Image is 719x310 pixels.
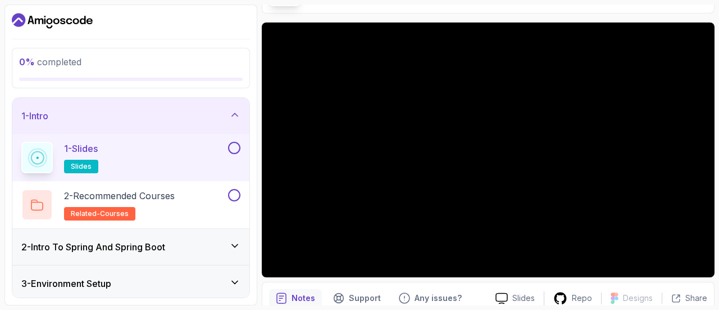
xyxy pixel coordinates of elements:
[326,289,388,307] button: Support button
[349,293,381,304] p: Support
[662,293,707,304] button: Share
[12,98,249,134] button: 1-Intro
[12,266,249,302] button: 3-Environment Setup
[21,142,240,173] button: 1-Slidesslides
[572,293,592,304] p: Repo
[12,12,93,30] a: Dashboard
[21,240,165,254] h3: 2 - Intro To Spring And Spring Boot
[292,293,315,304] p: Notes
[486,293,544,304] a: Slides
[21,277,111,290] h3: 3 - Environment Setup
[544,291,601,305] a: Repo
[415,293,462,304] p: Any issues?
[685,293,707,304] p: Share
[21,189,240,221] button: 2-Recommended Coursesrelated-courses
[512,293,535,304] p: Slides
[64,189,175,203] p: 2 - Recommended Courses
[19,56,81,68] span: completed
[623,293,653,304] p: Designs
[269,289,322,307] button: notes button
[64,142,98,155] p: 1 - Slides
[392,289,468,307] button: Feedback button
[19,56,35,68] span: 0 %
[71,209,129,218] span: related-courses
[12,229,249,265] button: 2-Intro To Spring And Spring Boot
[71,162,92,171] span: slides
[21,109,48,123] h3: 1 - Intro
